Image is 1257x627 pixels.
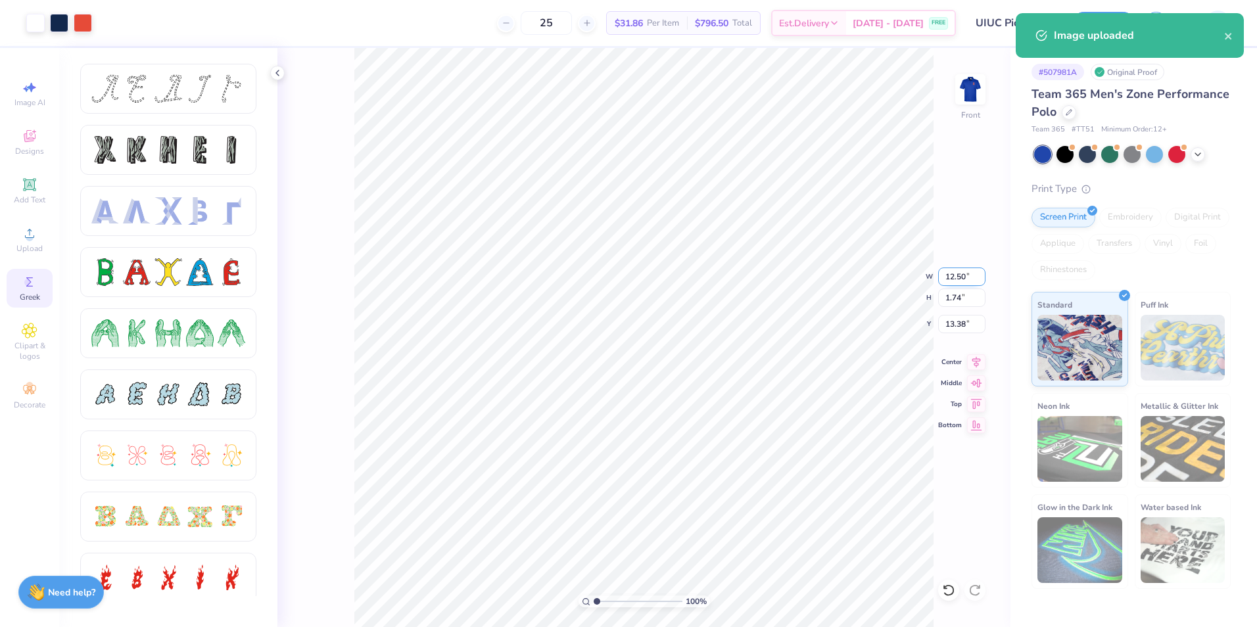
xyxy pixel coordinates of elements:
span: $796.50 [695,16,728,30]
div: # 507981A [1032,64,1084,80]
span: Per Item [647,16,679,30]
span: $31.86 [615,16,643,30]
div: Rhinestones [1032,260,1095,280]
div: Print Type [1032,181,1231,197]
span: Minimum Order: 12 + [1101,124,1167,135]
span: Upload [16,243,43,254]
span: Bottom [938,421,962,430]
img: Metallic & Glitter Ink [1141,416,1225,482]
span: Designs [15,146,44,156]
span: Neon Ink [1037,399,1070,413]
div: Screen Print [1032,208,1095,227]
span: Greek [20,292,40,302]
img: Front [957,76,984,103]
div: Applique [1032,234,1084,254]
span: Top [938,400,962,409]
span: Clipart & logos [7,340,53,361]
span: [DATE] - [DATE] [853,16,924,30]
span: # TT51 [1072,124,1095,135]
div: Vinyl [1145,234,1181,254]
div: Transfers [1088,234,1141,254]
span: Est. Delivery [779,16,829,30]
div: Embroidery [1099,208,1162,227]
img: Standard [1037,315,1122,381]
strong: Need help? [48,586,95,599]
span: FREE [932,18,945,28]
span: Middle [938,379,962,388]
div: Foil [1185,234,1216,254]
span: Team 365 [1032,124,1065,135]
span: Total [732,16,752,30]
span: Image AI [14,97,45,108]
div: Original Proof [1091,64,1164,80]
img: Neon Ink [1037,416,1122,482]
span: Puff Ink [1141,298,1168,312]
div: Image uploaded [1054,28,1224,43]
button: close [1224,28,1233,43]
img: Water based Ink [1141,517,1225,583]
div: Front [961,109,980,121]
span: Standard [1037,298,1072,312]
span: Metallic & Glitter Ink [1141,399,1218,413]
span: Glow in the Dark Ink [1037,500,1112,514]
input: Untitled Design [966,10,1062,36]
span: Add Text [14,195,45,205]
img: Puff Ink [1141,315,1225,381]
span: Center [938,358,962,367]
span: Team 365 Men's Zone Performance Polo [1032,86,1229,120]
div: Digital Print [1166,208,1229,227]
img: Glow in the Dark Ink [1037,517,1122,583]
span: 100 % [686,595,707,607]
input: – – [521,11,572,35]
span: Water based Ink [1141,500,1201,514]
span: Decorate [14,400,45,410]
